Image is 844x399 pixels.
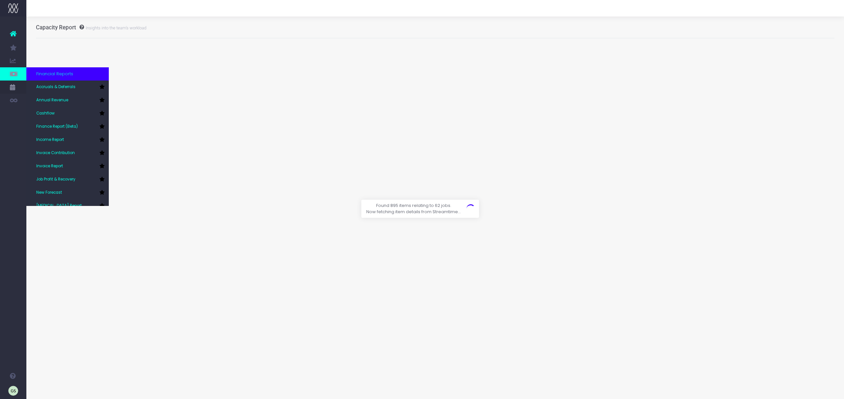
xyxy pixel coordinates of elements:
span: Annual Revenue [36,97,68,103]
span: Finance Report (Beta) [36,124,78,130]
a: [MEDICAL_DATA] Report [26,199,109,213]
span: New Forecast [36,190,62,196]
a: Income Report [26,133,109,147]
a: Annual Revenue [26,94,109,107]
a: Invoice Contribution [26,147,109,160]
a: Cashflow [26,107,109,120]
span: Invoice Contribution [36,150,75,156]
a: Invoice Report [26,160,109,173]
span: Accruals & Deferrals [36,84,75,90]
a: Finance Report (Beta) [26,120,109,133]
span: Found 895 items relating to 62 jobs. Now fetching item details from Streamtime... [361,200,466,218]
span: Job Profit & Recovery [36,177,75,183]
span: Invoice Report [36,163,63,169]
span: Financial Reports [36,71,73,77]
span: [MEDICAL_DATA] Report [36,203,82,209]
a: Accruals & Deferrals [26,81,109,94]
a: Job Profit & Recovery [26,173,109,186]
span: Income Report [36,137,64,143]
span: Cashflow [36,111,55,116]
a: New Forecast [26,186,109,199]
img: images/default_profile_image.png [8,386,18,396]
